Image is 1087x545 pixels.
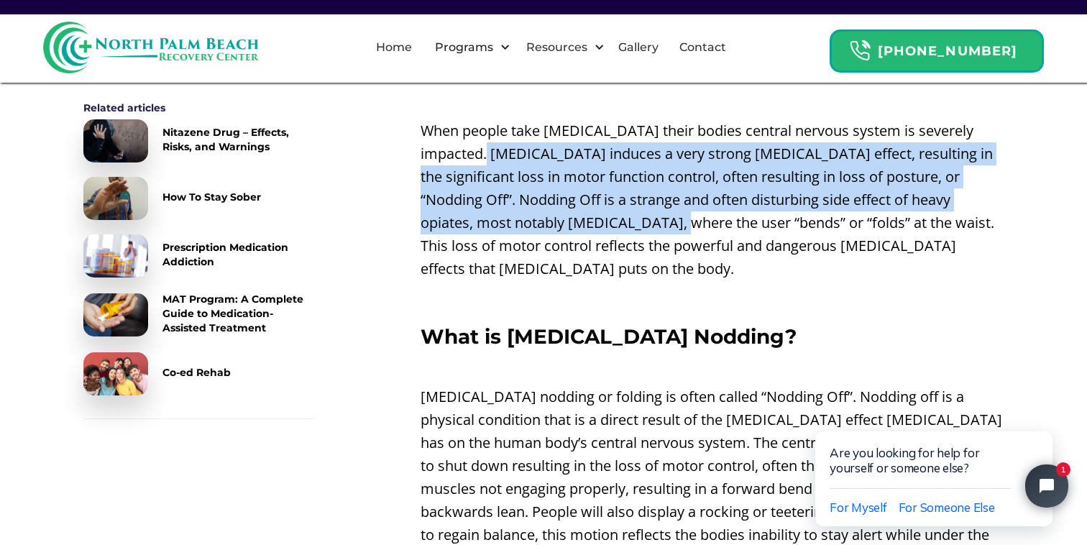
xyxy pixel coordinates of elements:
div: Prescription Medication Addiction [162,240,313,269]
div: Resources [523,39,591,56]
p: ‍ [421,288,1004,311]
a: How To Stay Sober [83,177,313,220]
div: Related articles [83,101,313,115]
p: ‍ [421,89,1004,112]
a: MAT Program: A Complete Guide to Medication-Assisted Treatment [83,292,313,338]
div: Co-ed Rehab [162,365,231,380]
strong: [PHONE_NUMBER] [878,43,1017,59]
div: Resources [514,24,608,70]
iframe: Tidio Chat [785,385,1087,545]
a: Prescription Medication Addiction [83,234,313,278]
p: ‍ [421,355,1004,378]
a: Co-ed Rehab [83,352,313,395]
div: How To Stay Sober [162,190,261,204]
div: MAT Program: A Complete Guide to Medication-Assisted Treatment [162,292,313,335]
div: Programs [423,24,514,70]
p: When people take [MEDICAL_DATA] their bodies central nervous system is severely impacted. [MEDICA... [421,119,1004,280]
a: Contact [671,24,735,70]
a: Nitazene Drug – Effects, Risks, and Warnings [83,119,313,162]
img: Header Calendar Icons [849,40,871,62]
strong: What is [MEDICAL_DATA] Nodding? [421,324,797,349]
a: Home [367,24,421,70]
div: Nitazene Drug – Effects, Risks, and Warnings [162,125,313,154]
div: Programs [431,39,497,56]
a: Gallery [610,24,667,70]
a: Header Calendar Icons[PHONE_NUMBER] [830,22,1044,73]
